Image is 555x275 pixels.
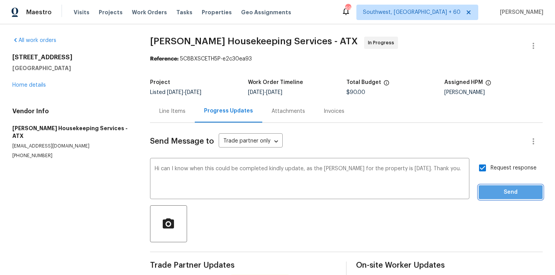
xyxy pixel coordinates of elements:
[167,90,201,95] span: -
[12,82,46,88] a: Home details
[150,262,337,269] span: Trade Partner Updates
[150,137,214,145] span: Send Message to
[479,185,543,200] button: Send
[12,124,132,140] h5: [PERSON_NAME] Housekeeping Services - ATX
[150,80,170,85] h5: Project
[176,10,192,15] span: Tasks
[204,107,253,115] div: Progress Updates
[132,8,167,16] span: Work Orders
[185,90,201,95] span: [DATE]
[497,8,543,16] span: [PERSON_NAME]
[12,64,132,72] h5: [GEOGRAPHIC_DATA]
[383,80,390,90] span: The total cost of line items that have been proposed by Opendoor. This sum includes line items th...
[202,8,232,16] span: Properties
[219,135,283,148] div: Trade partner only
[356,262,543,269] span: On-site Worker Updates
[74,8,89,16] span: Visits
[272,107,305,115] div: Attachments
[346,90,365,95] span: $90.00
[444,80,483,85] h5: Assigned HPM
[248,90,264,95] span: [DATE]
[159,107,186,115] div: Line Items
[363,8,461,16] span: Southwest, [GEOGRAPHIC_DATA] + 60
[155,166,465,193] textarea: Hi can I know when this could be completed kindly update, as the [PERSON_NAME] for the property i...
[150,90,201,95] span: Listed
[345,5,351,12] div: 697
[491,164,536,172] span: Request response
[346,80,381,85] h5: Total Budget
[26,8,52,16] span: Maestro
[150,37,358,46] span: [PERSON_NAME] Housekeeping Services - ATX
[266,90,282,95] span: [DATE]
[485,80,491,90] span: The hpm assigned to this work order.
[99,8,123,16] span: Projects
[12,38,56,43] a: All work orders
[150,56,179,62] b: Reference:
[12,54,132,61] h2: [STREET_ADDRESS]
[368,39,397,47] span: In Progress
[12,143,132,149] p: [EMAIL_ADDRESS][DOMAIN_NAME]
[150,55,543,63] div: 5C8BXSCETH5P-e2c30ea93
[324,107,344,115] div: Invoices
[485,188,536,197] span: Send
[12,153,132,159] p: [PHONE_NUMBER]
[248,80,303,85] h5: Work Order Timeline
[248,90,282,95] span: -
[241,8,291,16] span: Geo Assignments
[167,90,183,95] span: [DATE]
[444,90,543,95] div: [PERSON_NAME]
[12,107,132,115] h4: Vendor Info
